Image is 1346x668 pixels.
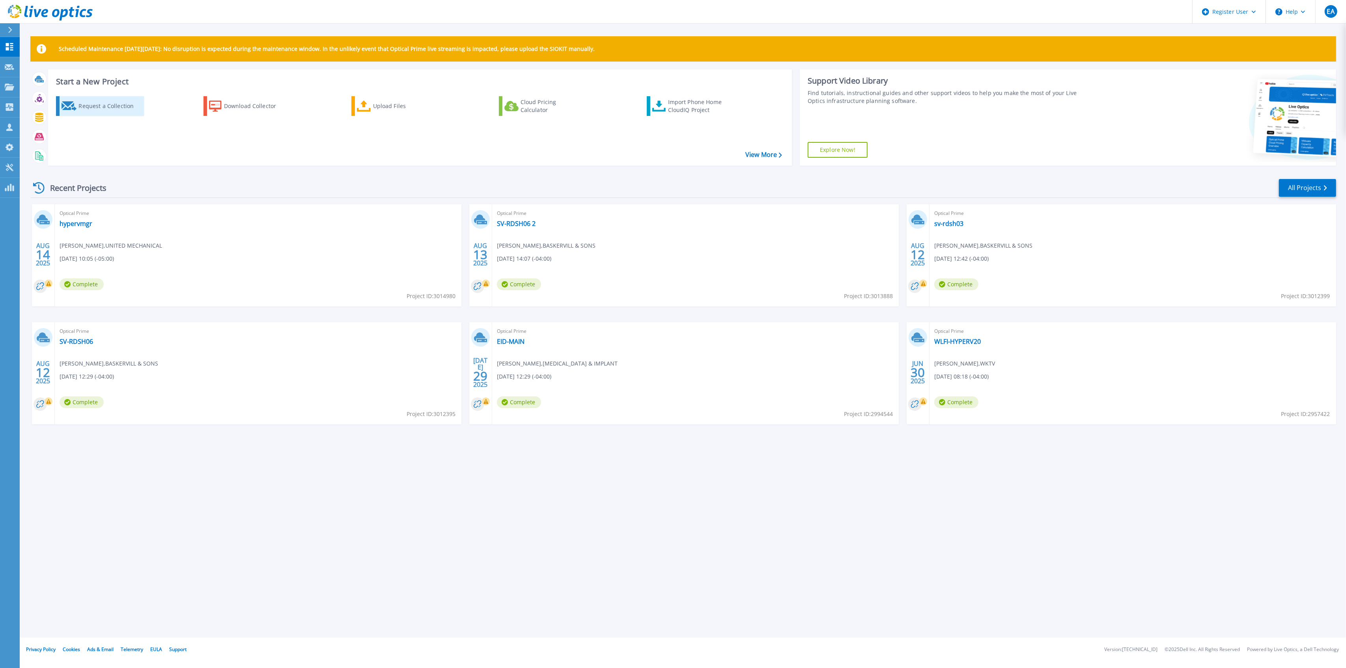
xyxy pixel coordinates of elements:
a: EULA [150,646,162,653]
a: WLFI-HYPERV20 [934,338,981,345]
span: [PERSON_NAME] , [MEDICAL_DATA] & IMPLANT [497,359,618,368]
span: [DATE] 12:42 (-04:00) [934,254,989,263]
h3: Start a New Project [56,77,782,86]
span: Project ID: 2994544 [844,410,893,418]
span: Optical Prime [934,209,1331,218]
span: [DATE] 10:05 (-05:00) [60,254,114,263]
a: SV-RDSH06 [60,338,93,345]
span: [PERSON_NAME] , BASKERVILL & SONS [60,359,158,368]
a: Support [169,646,187,653]
span: 29 [473,373,487,379]
span: [PERSON_NAME] , BASKERVILL & SONS [934,241,1033,250]
div: Cloud Pricing Calculator [521,98,584,114]
div: [DATE] 2025 [473,358,488,387]
a: Telemetry [121,646,143,653]
div: Recent Projects [30,178,117,198]
div: Support Video Library [808,76,1088,86]
span: [PERSON_NAME] , UNITED MECHANICAL [60,241,162,250]
span: 30 [911,369,925,376]
a: EID-MAIN [497,338,525,345]
a: Cloud Pricing Calculator [499,96,587,116]
a: Cookies [63,646,80,653]
div: Download Collector [224,98,287,114]
span: Project ID: 3013888 [844,292,893,300]
span: Project ID: 3012395 [407,410,456,418]
span: Complete [934,278,978,290]
p: Scheduled Maintenance [DATE][DATE]: No disruption is expected during the maintenance window. In t... [59,46,595,52]
span: Complete [60,278,104,290]
span: Project ID: 3012399 [1281,292,1330,300]
div: JUN 2025 [910,358,925,387]
span: 14 [36,251,50,258]
div: AUG 2025 [910,240,925,269]
a: Upload Files [351,96,439,116]
div: AUG 2025 [35,358,50,387]
span: 13 [473,251,487,258]
li: Version: [TECHNICAL_ID] [1104,647,1157,652]
span: [PERSON_NAME] , WKTV [934,359,995,368]
li: Powered by Live Optics, a Dell Technology [1247,647,1339,652]
span: Complete [60,396,104,408]
div: AUG 2025 [473,240,488,269]
span: [DATE] 08:18 (-04:00) [934,372,989,381]
a: SV-RDSH06 2 [497,220,536,228]
a: hypervmgr [60,220,92,228]
a: Request a Collection [56,96,144,116]
span: Complete [497,396,541,408]
div: Request a Collection [78,98,142,114]
a: Download Collector [203,96,291,116]
span: [PERSON_NAME] , BASKERVILL & SONS [497,241,596,250]
div: AUG 2025 [35,240,50,269]
span: Optical Prime [497,209,894,218]
a: View More [745,151,782,159]
span: 12 [911,251,925,258]
span: Complete [934,396,978,408]
div: Import Phone Home CloudIQ Project [668,98,730,114]
div: Find tutorials, instructional guides and other support videos to help you make the most of your L... [808,89,1088,105]
a: sv-rdsh03 [934,220,963,228]
span: Optical Prime [60,327,457,336]
span: [DATE] 12:29 (-04:00) [497,372,551,381]
span: EA [1327,8,1335,15]
span: [DATE] 14:07 (-04:00) [497,254,551,263]
span: 12 [36,369,50,376]
span: Project ID: 2957422 [1281,410,1330,418]
a: All Projects [1279,179,1336,197]
li: © 2025 Dell Inc. All Rights Reserved [1165,647,1240,652]
span: Optical Prime [934,327,1331,336]
a: Privacy Policy [26,646,56,653]
span: Optical Prime [497,327,894,336]
a: Explore Now! [808,142,868,158]
div: Upload Files [373,98,436,114]
span: Project ID: 3014980 [407,292,456,300]
span: [DATE] 12:29 (-04:00) [60,372,114,381]
a: Ads & Email [87,646,114,653]
span: Complete [497,278,541,290]
span: Optical Prime [60,209,457,218]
